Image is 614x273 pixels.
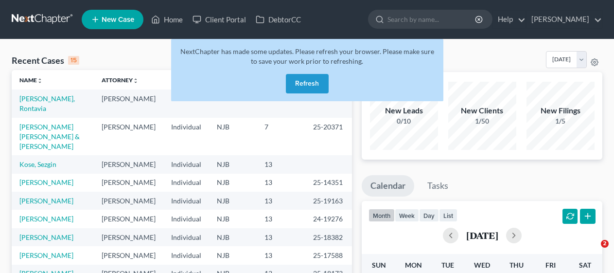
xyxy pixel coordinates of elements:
[163,246,209,264] td: Individual
[209,246,257,264] td: NJB
[209,228,257,246] td: NJB
[94,174,163,192] td: [PERSON_NAME]
[251,11,306,28] a: DebtorCC
[133,78,139,84] i: unfold_more
[601,240,609,248] span: 2
[163,155,209,173] td: Individual
[94,246,163,264] td: [PERSON_NAME]
[19,215,73,223] a: [PERSON_NAME]
[372,261,386,269] span: Sun
[19,94,75,112] a: [PERSON_NAME], Rontavia
[163,210,209,228] td: Individual
[448,105,516,116] div: New Clients
[466,230,498,240] h2: [DATE]
[163,192,209,210] td: Individual
[94,90,163,117] td: [PERSON_NAME]
[257,192,305,210] td: 13
[526,116,595,126] div: 1/5
[94,210,163,228] td: [PERSON_NAME]
[305,228,352,246] td: 25-18382
[188,11,251,28] a: Client Portal
[19,251,73,259] a: [PERSON_NAME]
[19,178,73,186] a: [PERSON_NAME]
[305,246,352,264] td: 25-17588
[209,192,257,210] td: NJB
[370,105,438,116] div: New Leads
[94,118,163,155] td: [PERSON_NAME]
[305,118,352,155] td: 25-20371
[387,10,476,28] input: Search by name...
[305,174,352,192] td: 25-14351
[146,11,188,28] a: Home
[370,116,438,126] div: 0/10
[305,192,352,210] td: 25-19163
[579,261,591,269] span: Sat
[405,261,422,269] span: Mon
[526,105,595,116] div: New Filings
[257,210,305,228] td: 13
[94,192,163,210] td: [PERSON_NAME]
[37,78,43,84] i: unfold_more
[286,74,329,93] button: Refresh
[209,118,257,155] td: NJB
[362,175,414,197] a: Calendar
[163,118,209,155] td: Individual
[419,175,457,197] a: Tasks
[19,123,80,150] a: [PERSON_NAME] [PERSON_NAME] & [PERSON_NAME]
[12,55,79,66] div: Recent Cases
[493,11,526,28] a: Help
[102,76,139,84] a: Attorneyunfold_more
[209,210,257,228] td: NJB
[209,174,257,192] td: NJB
[441,261,454,269] span: Tue
[474,261,490,269] span: Wed
[368,209,395,222] button: month
[448,116,516,126] div: 1/50
[257,246,305,264] td: 13
[257,155,305,173] td: 13
[102,16,134,23] span: New Case
[19,233,73,241] a: [PERSON_NAME]
[257,174,305,192] td: 13
[68,56,79,65] div: 15
[19,76,43,84] a: Nameunfold_more
[19,197,73,205] a: [PERSON_NAME]
[257,118,305,155] td: 7
[163,90,209,117] td: Individual
[545,261,556,269] span: Fri
[163,228,209,246] td: Individual
[419,209,439,222] button: day
[163,174,209,192] td: Individual
[94,228,163,246] td: [PERSON_NAME]
[395,209,419,222] button: week
[509,261,524,269] span: Thu
[94,155,163,173] td: [PERSON_NAME]
[439,209,457,222] button: list
[209,155,257,173] td: NJB
[526,11,602,28] a: [PERSON_NAME]
[305,210,352,228] td: 24-19276
[257,228,305,246] td: 13
[19,160,56,168] a: Kose, Sezgin
[581,240,604,263] iframe: Intercom live chat
[180,47,434,65] span: NextChapter has made some updates. Please refresh your browser. Please make sure to save your wor...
